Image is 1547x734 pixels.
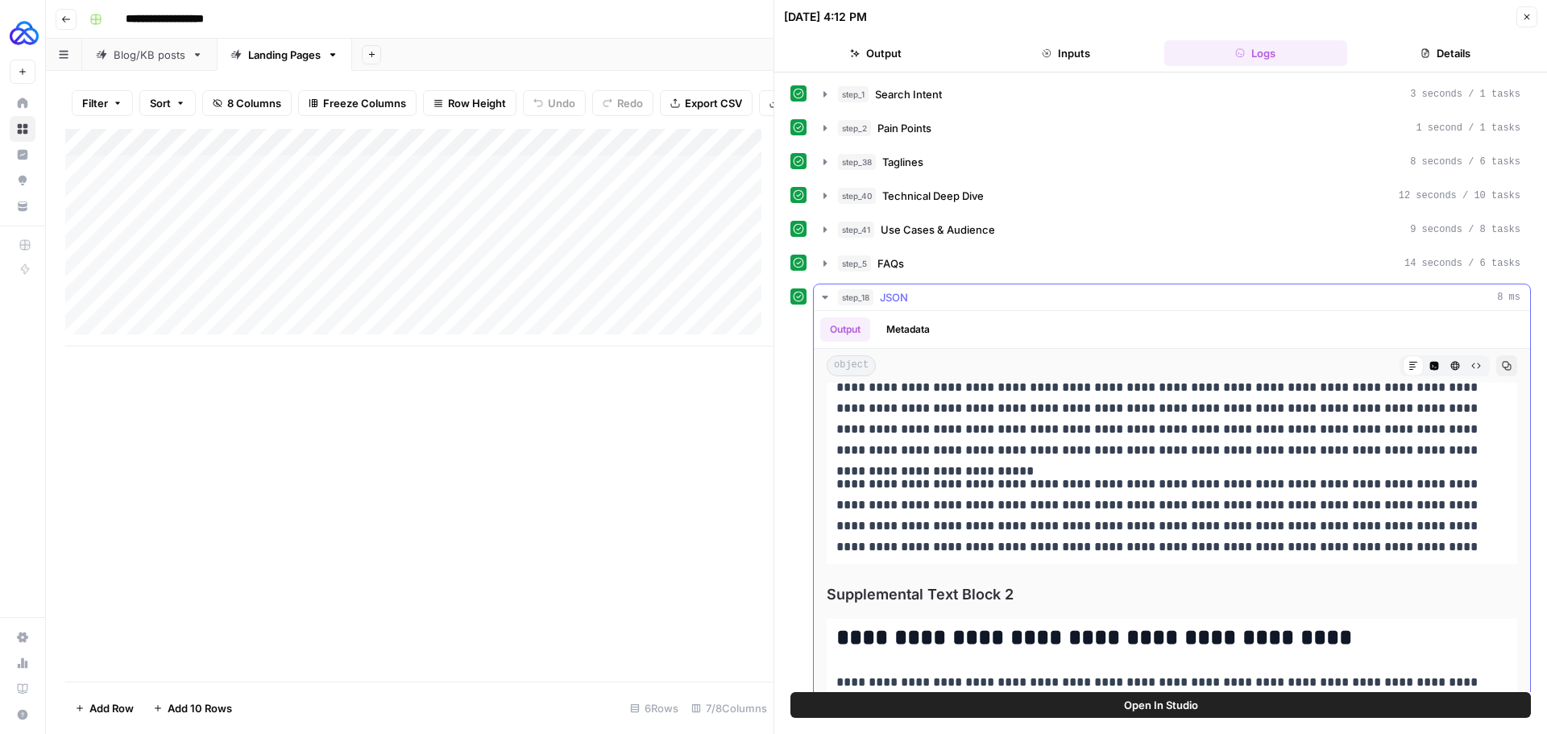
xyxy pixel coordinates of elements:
[592,90,653,116] button: Redo
[139,90,196,116] button: Sort
[10,676,35,702] a: Learning Hub
[1410,87,1520,102] span: 3 seconds / 1 tasks
[82,95,108,111] span: Filter
[1410,222,1520,237] span: 9 seconds / 8 tasks
[838,188,876,204] span: step_40
[248,47,321,63] div: Landing Pages
[323,95,406,111] span: Freeze Columns
[10,193,35,219] a: Your Data
[1410,155,1520,169] span: 8 seconds / 6 tasks
[784,9,867,25] div: [DATE] 4:12 PM
[617,95,643,111] span: Redo
[10,168,35,193] a: Opportunities
[838,255,871,272] span: step_5
[202,90,292,116] button: 8 Columns
[72,90,133,116] button: Filter
[877,255,904,272] span: FAQs
[827,583,1517,606] span: Supplemental Text Block 2
[784,40,968,66] button: Output
[685,95,742,111] span: Export CSV
[143,695,242,721] button: Add 10 Rows
[1124,697,1198,713] span: Open In Studio
[838,120,871,136] span: step_2
[1404,256,1520,271] span: 14 seconds / 6 tasks
[10,142,35,168] a: Insights
[448,95,506,111] span: Row Height
[814,183,1530,209] button: 12 seconds / 10 tasks
[790,692,1531,718] button: Open In Studio
[974,40,1158,66] button: Inputs
[10,624,35,650] a: Settings
[838,154,876,170] span: step_38
[168,700,232,716] span: Add 10 Rows
[882,188,984,204] span: Technical Deep Dive
[624,695,685,721] div: 6 Rows
[217,39,352,71] a: Landing Pages
[877,317,939,342] button: Metadata
[65,695,143,721] button: Add Row
[814,311,1530,714] div: 8 ms
[10,19,39,48] img: AUQ Logo
[1399,189,1520,203] span: 12 seconds / 10 tasks
[548,95,575,111] span: Undo
[82,39,217,71] a: Blog/KB posts
[838,86,869,102] span: step_1
[820,317,870,342] button: Output
[89,700,134,716] span: Add Row
[838,289,873,305] span: step_18
[1416,121,1520,135] span: 1 second / 1 tasks
[1497,290,1520,305] span: 8 ms
[227,95,281,111] span: 8 Columns
[10,13,35,53] button: Workspace: AUQ
[10,90,35,116] a: Home
[814,81,1530,107] button: 3 seconds / 1 tasks
[10,116,35,142] a: Browse
[114,47,185,63] div: Blog/KB posts
[660,90,753,116] button: Export CSV
[814,115,1530,141] button: 1 second / 1 tasks
[298,90,417,116] button: Freeze Columns
[875,86,942,102] span: Search Intent
[880,289,908,305] span: JSON
[1164,40,1348,66] button: Logs
[423,90,516,116] button: Row Height
[523,90,586,116] button: Undo
[827,355,876,376] span: object
[1354,40,1537,66] button: Details
[10,650,35,676] a: Usage
[685,695,773,721] div: 7/8 Columns
[838,222,874,238] span: step_41
[877,120,931,136] span: Pain Points
[881,222,995,238] span: Use Cases & Audience
[150,95,171,111] span: Sort
[814,251,1530,276] button: 14 seconds / 6 tasks
[882,154,923,170] span: Taglines
[814,149,1530,175] button: 8 seconds / 6 tasks
[10,702,35,728] button: Help + Support
[814,284,1530,310] button: 8 ms
[814,217,1530,243] button: 9 seconds / 8 tasks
